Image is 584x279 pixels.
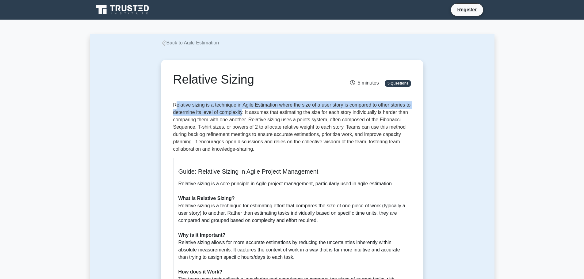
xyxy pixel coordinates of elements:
p: Relative sizing is a technique in Agile Estimation where the size of a user story is compared to ... [173,101,411,153]
b: What is Relative Sizing? [178,196,235,201]
b: How does it Work? [178,269,223,274]
h1: Relative Sizing [173,72,329,87]
b: Why is it Important? [178,232,226,238]
a: Back to Agile Estimation [161,40,219,45]
span: 5 minutes [350,80,379,85]
h5: Guide: Relative Sizing in Agile Project Management [178,168,406,175]
span: 5 Questions [385,80,411,86]
a: Register [453,6,480,13]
